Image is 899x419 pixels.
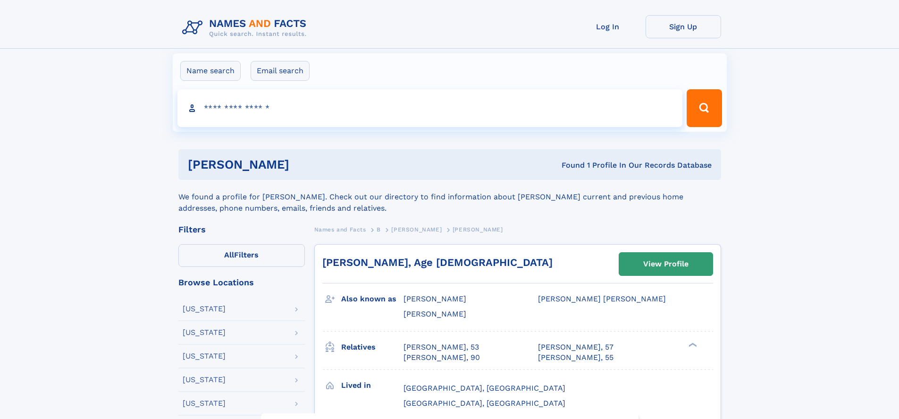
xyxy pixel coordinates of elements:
[403,294,466,303] span: [PERSON_NAME]
[570,15,646,38] a: Log In
[403,352,480,363] a: [PERSON_NAME], 90
[403,399,565,408] span: [GEOGRAPHIC_DATA], [GEOGRAPHIC_DATA]
[183,352,226,360] div: [US_STATE]
[188,159,426,171] h1: [PERSON_NAME]
[377,226,381,233] span: B
[183,329,226,336] div: [US_STATE]
[538,294,666,303] span: [PERSON_NAME] [PERSON_NAME]
[687,89,722,127] button: Search Button
[403,342,479,352] a: [PERSON_NAME], 53
[391,223,442,235] a: [PERSON_NAME]
[178,278,305,287] div: Browse Locations
[183,376,226,384] div: [US_STATE]
[538,352,613,363] a: [PERSON_NAME], 55
[180,61,241,81] label: Name search
[178,244,305,267] label: Filters
[643,253,689,275] div: View Profile
[251,61,310,81] label: Email search
[453,226,503,233] span: [PERSON_NAME]
[341,339,403,355] h3: Relatives
[341,291,403,307] h3: Also known as
[391,226,442,233] span: [PERSON_NAME]
[646,15,721,38] a: Sign Up
[538,342,613,352] a: [PERSON_NAME], 57
[686,342,697,348] div: ❯
[322,257,553,268] a: [PERSON_NAME], Age [DEMOGRAPHIC_DATA]
[178,15,314,41] img: Logo Names and Facts
[377,223,381,235] a: B
[314,223,366,235] a: Names and Facts
[341,377,403,393] h3: Lived in
[177,89,683,127] input: search input
[183,400,226,407] div: [US_STATE]
[425,160,712,171] div: Found 1 Profile In Our Records Database
[403,309,466,318] span: [PERSON_NAME]
[178,180,721,214] div: We found a profile for [PERSON_NAME]. Check out our directory to find information about [PERSON_N...
[178,225,305,234] div: Filters
[403,384,565,393] span: [GEOGRAPHIC_DATA], [GEOGRAPHIC_DATA]
[619,253,713,275] a: View Profile
[224,250,234,259] span: All
[183,305,226,313] div: [US_STATE]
